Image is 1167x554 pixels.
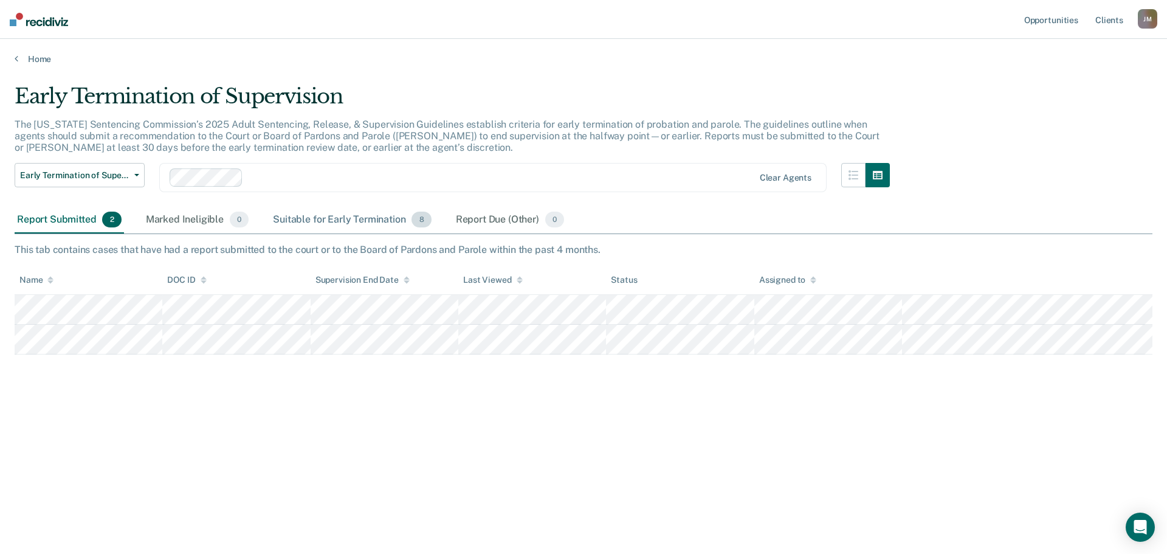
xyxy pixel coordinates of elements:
[315,275,410,285] div: Supervision End Date
[15,119,880,153] p: The [US_STATE] Sentencing Commission’s 2025 Adult Sentencing, Release, & Supervision Guidelines e...
[102,212,121,227] span: 2
[15,54,1152,64] a: Home
[545,212,564,227] span: 0
[19,275,53,285] div: Name
[20,170,129,181] span: Early Termination of Supervision
[15,84,890,119] div: Early Termination of Supervision
[463,275,522,285] div: Last Viewed
[10,13,68,26] img: Recidiviz
[1138,9,1157,29] div: J M
[15,244,1152,255] div: This tab contains cases that have had a report submitted to the court or to the Board of Pardons ...
[143,207,252,234] div: Marked Ineligible0
[230,212,249,227] span: 0
[15,163,145,187] button: Early Termination of Supervision
[411,212,431,227] span: 8
[611,275,637,285] div: Status
[167,275,206,285] div: DOC ID
[760,173,811,183] div: Clear agents
[1126,513,1155,542] div: Open Intercom Messenger
[1138,9,1157,29] button: JM
[759,275,816,285] div: Assigned to
[270,207,433,234] div: Suitable for Early Termination8
[15,207,124,234] div: Report Submitted2
[453,207,566,234] div: Report Due (Other)0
